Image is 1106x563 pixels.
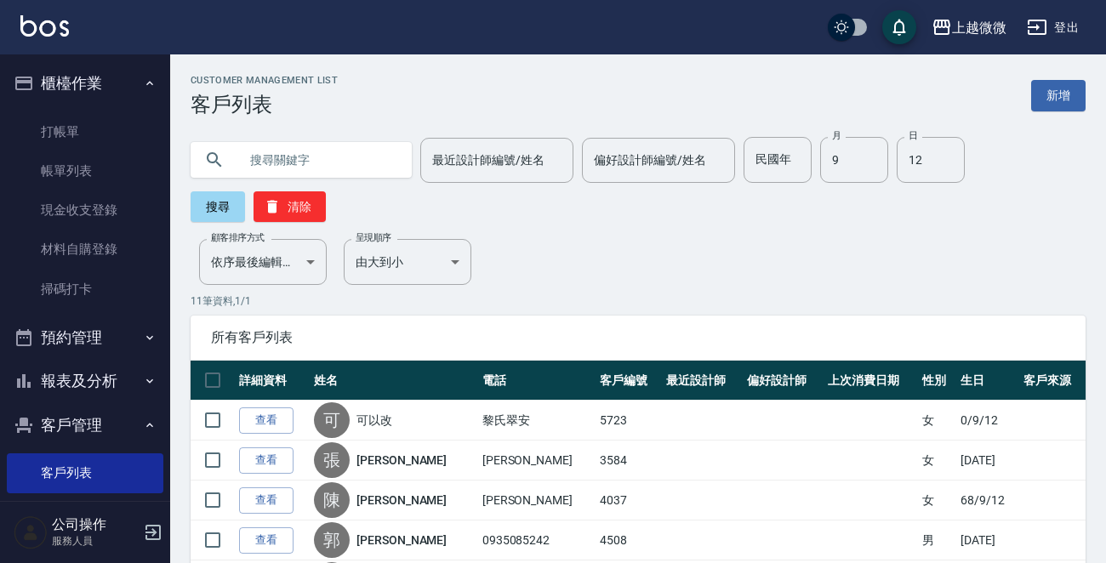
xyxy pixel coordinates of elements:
[7,61,163,105] button: 櫃檯作業
[14,515,48,549] img: Person
[956,441,1018,481] td: [DATE]
[478,481,596,520] td: [PERSON_NAME]
[356,532,447,549] a: [PERSON_NAME]
[314,522,350,558] div: 郭
[191,293,1086,309] p: 11 筆資料, 1 / 1
[1020,12,1086,43] button: 登出
[596,361,662,401] th: 客戶編號
[7,316,163,360] button: 預約管理
[211,231,265,244] label: 顧客排序方式
[7,453,163,492] a: 客戶列表
[314,402,350,438] div: 可
[596,520,662,560] td: 4508
[199,239,327,285] div: 依序最後編輯時間
[925,10,1013,45] button: 上越微微
[1019,361,1086,401] th: 客戶來源
[239,447,294,474] a: 查看
[7,191,163,230] a: 現金收支登錄
[356,492,447,509] a: [PERSON_NAME]
[7,493,163,532] a: 卡券管理
[596,441,662,481] td: 3584
[238,137,398,183] input: 搜尋關鍵字
[596,481,662,520] td: 4037
[7,112,163,151] a: 打帳單
[239,407,294,434] a: 查看
[662,361,743,401] th: 最近設計師
[239,487,294,514] a: 查看
[909,129,917,142] label: 日
[344,239,471,285] div: 由大到小
[824,361,918,401] th: 上次消費日期
[239,527,294,554] a: 查看
[52,533,139,549] p: 服務人員
[918,401,956,441] td: 女
[7,359,163,403] button: 報表及分析
[7,270,163,309] a: 掃碼打卡
[191,93,338,117] h3: 客戶列表
[596,401,662,441] td: 5723
[235,361,310,401] th: 詳細資料
[7,230,163,269] a: 材料自購登錄
[314,482,350,518] div: 陳
[478,520,596,560] td: 0935085242
[211,329,1065,346] span: 所有客戶列表
[956,401,1018,441] td: 0/9/12
[952,17,1006,38] div: 上越微微
[310,361,478,401] th: 姓名
[832,129,841,142] label: 月
[478,401,596,441] td: 黎氏翠安
[356,452,447,469] a: [PERSON_NAME]
[356,412,392,429] a: 可以改
[743,361,824,401] th: 偏好設計師
[918,481,956,520] td: 女
[314,442,350,478] div: 張
[956,361,1018,401] th: 生日
[478,441,596,481] td: [PERSON_NAME]
[7,403,163,447] button: 客戶管理
[882,10,916,44] button: save
[191,191,245,222] button: 搜尋
[191,75,338,86] h2: Customer Management List
[1031,80,1086,111] a: 新增
[918,441,956,481] td: 女
[20,15,69,37] img: Logo
[956,520,1018,560] td: [DATE]
[918,520,956,560] td: 男
[356,231,391,244] label: 呈現順序
[254,191,326,222] button: 清除
[956,481,1018,520] td: 68/9/12
[7,151,163,191] a: 帳單列表
[478,361,596,401] th: 電話
[52,516,139,533] h5: 公司操作
[918,361,956,401] th: 性別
